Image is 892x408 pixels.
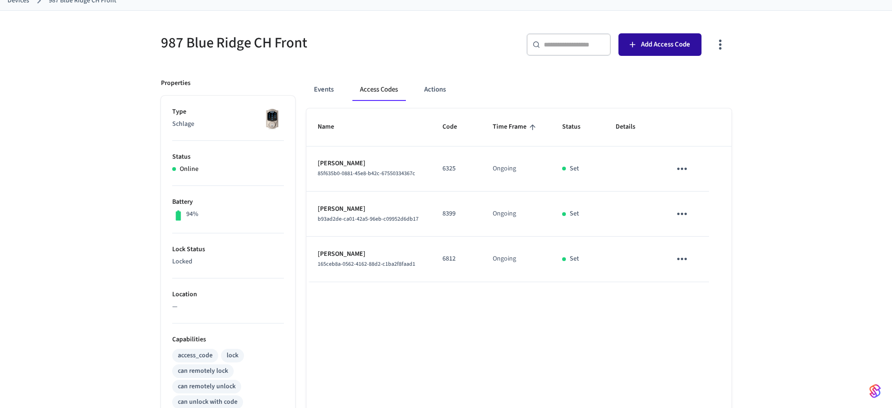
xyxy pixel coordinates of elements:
[178,366,228,376] div: can remotely lock
[318,215,419,223] span: b93ad2de-ca01-42a5-96eb-c09952d6db17
[641,38,690,51] span: Add Access Code
[178,397,237,407] div: can unlock with code
[161,33,441,53] h5: 987 Blue Ridge CH Front
[172,245,284,254] p: Lock Status
[306,78,732,101] div: ant example
[172,335,284,345] p: Capabilities
[172,290,284,300] p: Location
[180,164,198,174] p: Online
[570,209,579,219] p: Set
[227,351,238,361] div: lock
[570,254,579,264] p: Set
[442,209,470,219] p: 8399
[442,120,469,134] span: Code
[161,78,191,88] p: Properties
[570,164,579,174] p: Set
[172,152,284,162] p: Status
[442,164,470,174] p: 6325
[306,78,341,101] button: Events
[318,260,415,268] span: 165ceb8a-0562-4162-88d2-c1ba2f8faad1
[481,192,551,237] td: Ongoing
[172,302,284,312] p: —
[481,146,551,192] td: Ongoing
[318,204,420,214] p: [PERSON_NAME]
[481,237,551,282] td: Ongoing
[172,107,284,117] p: Type
[186,209,198,219] p: 94%
[178,382,236,392] div: can remotely unlock
[172,197,284,207] p: Battery
[493,120,539,134] span: Time Frame
[417,78,453,101] button: Actions
[178,351,213,361] div: access_code
[172,119,284,129] p: Schlage
[306,108,732,282] table: sticky table
[352,78,405,101] button: Access Codes
[318,159,420,169] p: [PERSON_NAME]
[318,249,420,259] p: [PERSON_NAME]
[869,384,881,399] img: SeamLogoGradient.69752ec5.svg
[318,169,415,177] span: 85f635b0-0881-45e8-b42c-67550334367c
[562,120,593,134] span: Status
[616,120,648,134] span: Details
[442,254,470,264] p: 6812
[260,107,284,131] img: Schlage Sense Smart Deadbolt with Camelot Trim, Front
[618,33,701,56] button: Add Access Code
[172,257,284,267] p: Locked
[318,120,346,134] span: Name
